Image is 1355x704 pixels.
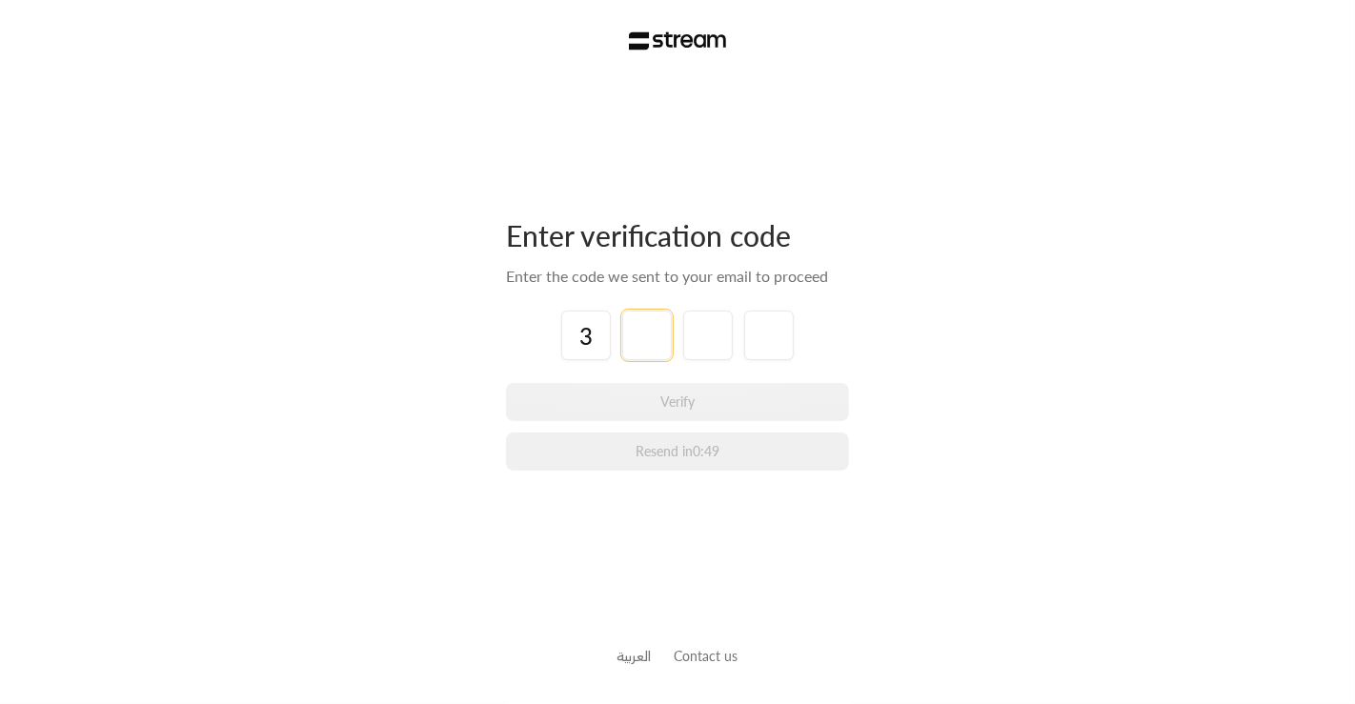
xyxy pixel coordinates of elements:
[629,31,727,50] img: Stream Logo
[675,646,738,666] button: Contact us
[506,217,849,253] div: Enter verification code
[506,265,849,288] div: Enter the code we sent to your email to proceed
[675,648,738,664] a: Contact us
[617,638,652,674] a: العربية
